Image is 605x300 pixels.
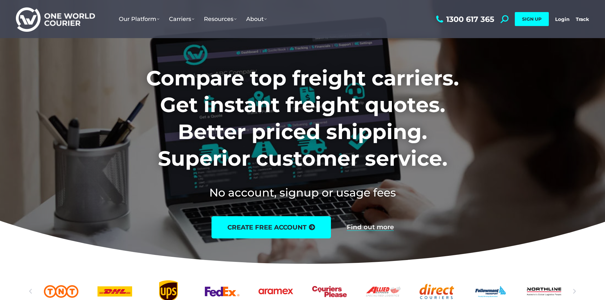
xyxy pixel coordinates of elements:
a: About [241,9,272,29]
span: Resources [204,16,237,23]
a: Track [576,16,589,22]
span: Carriers [169,16,194,23]
a: 1300 617 365 [434,15,494,23]
a: Find out more [347,224,394,231]
span: About [246,16,267,23]
span: Our Platform [119,16,159,23]
a: Login [555,16,569,22]
span: SIGN UP [522,16,541,22]
img: One World Courier [16,6,95,32]
a: Our Platform [114,9,164,29]
a: SIGN UP [515,12,549,26]
a: Carriers [164,9,199,29]
a: create free account [212,216,331,238]
h2: No account, signup or usage fees [104,185,501,200]
a: Resources [199,9,241,29]
h1: Compare top freight carriers. Get instant freight quotes. Better priced shipping. Superior custom... [104,65,501,172]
